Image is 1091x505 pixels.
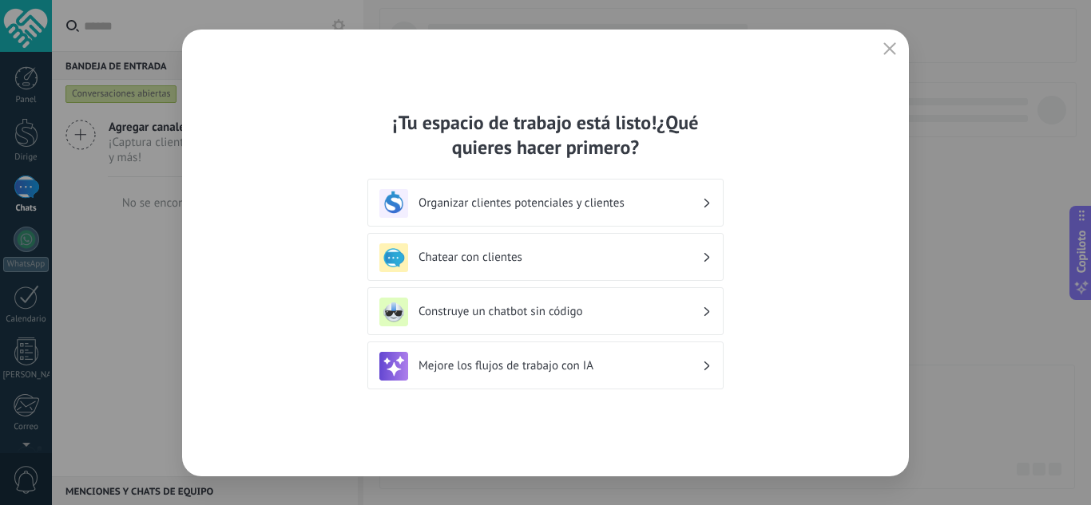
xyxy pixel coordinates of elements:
font: Chatear con clientes [419,250,522,265]
font: ¡Tu espacio de trabajo está listo! [393,110,657,135]
font: Construye un chatbot sin código [419,304,583,319]
font: Organizar clientes potenciales y clientes [419,195,625,211]
font: ¿Qué quieres hacer primero? [452,110,699,160]
font: Mejore los flujos de trabajo con IA [419,358,593,373]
